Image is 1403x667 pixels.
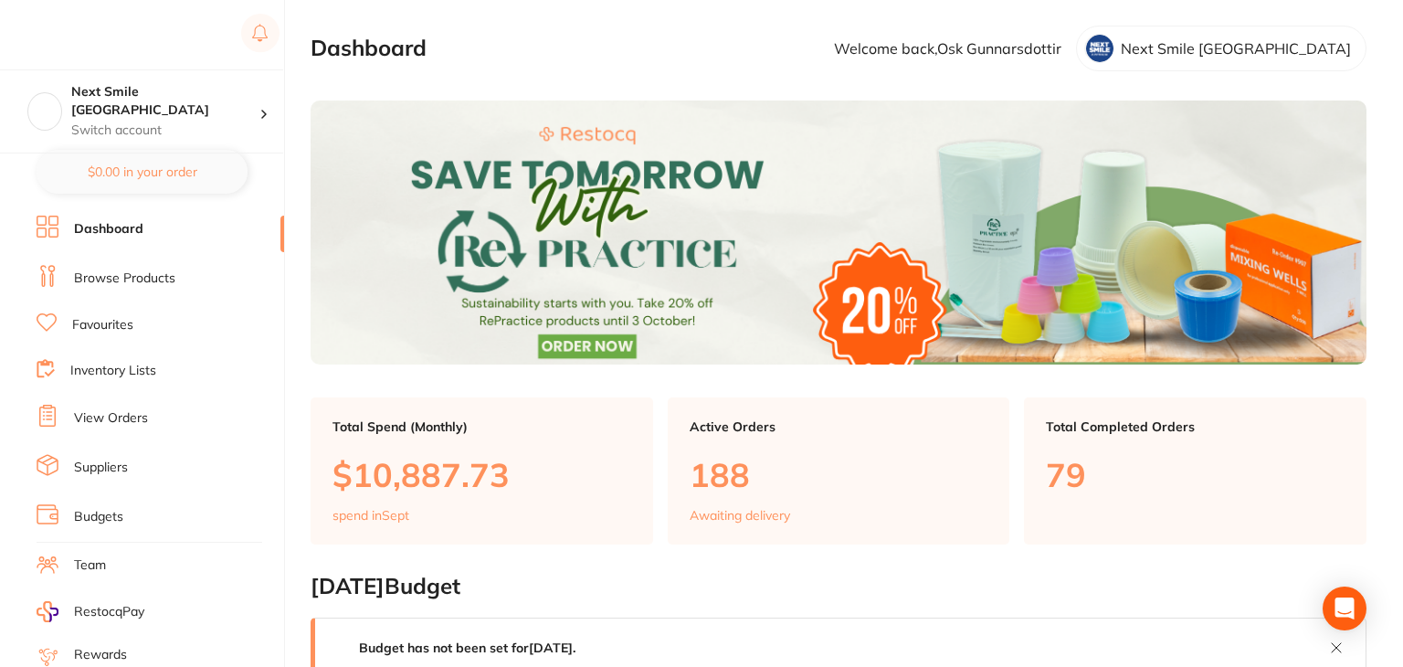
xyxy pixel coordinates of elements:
[37,601,144,622] a: RestocqPay
[668,397,1010,545] a: Active Orders188Awaiting delivery
[690,508,790,523] p: Awaiting delivery
[74,646,127,664] a: Rewards
[1046,456,1345,493] p: 79
[1323,587,1366,630] div: Open Intercom Messenger
[332,456,631,493] p: $10,887.73
[74,220,143,238] a: Dashboard
[71,122,259,140] p: Switch account
[690,419,988,434] p: Active Orders
[690,456,988,493] p: 188
[332,419,631,434] p: Total Spend (Monthly)
[311,574,1366,599] h2: [DATE] Budget
[70,362,156,380] a: Inventory Lists
[74,270,175,288] a: Browse Products
[1024,397,1366,545] a: Total Completed Orders79
[359,640,575,656] strong: Budget has not been set for [DATE] .
[311,101,1366,365] img: Dashboard
[74,603,144,621] span: RestocqPay
[1046,419,1345,434] p: Total Completed Orders
[311,397,653,545] a: Total Spend (Monthly)$10,887.73spend inSept
[1085,34,1114,63] img: cmFzeTJoYQ
[332,508,409,523] p: spend in Sept
[74,459,128,477] a: Suppliers
[71,83,259,119] h4: Next Smile Melbourne
[1121,40,1351,57] p: Next Smile [GEOGRAPHIC_DATA]
[72,316,133,334] a: Favourites
[28,93,61,126] img: Next Smile Melbourne
[37,24,153,46] img: Restocq Logo
[311,36,427,61] h2: Dashboard
[37,14,153,56] a: Restocq Logo
[74,556,106,575] a: Team
[74,409,148,428] a: View Orders
[74,508,123,526] a: Budgets
[37,601,58,622] img: RestocqPay
[834,40,1061,57] p: Welcome back, Osk Gunnarsdottir
[37,150,248,194] button: $0.00 in your order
